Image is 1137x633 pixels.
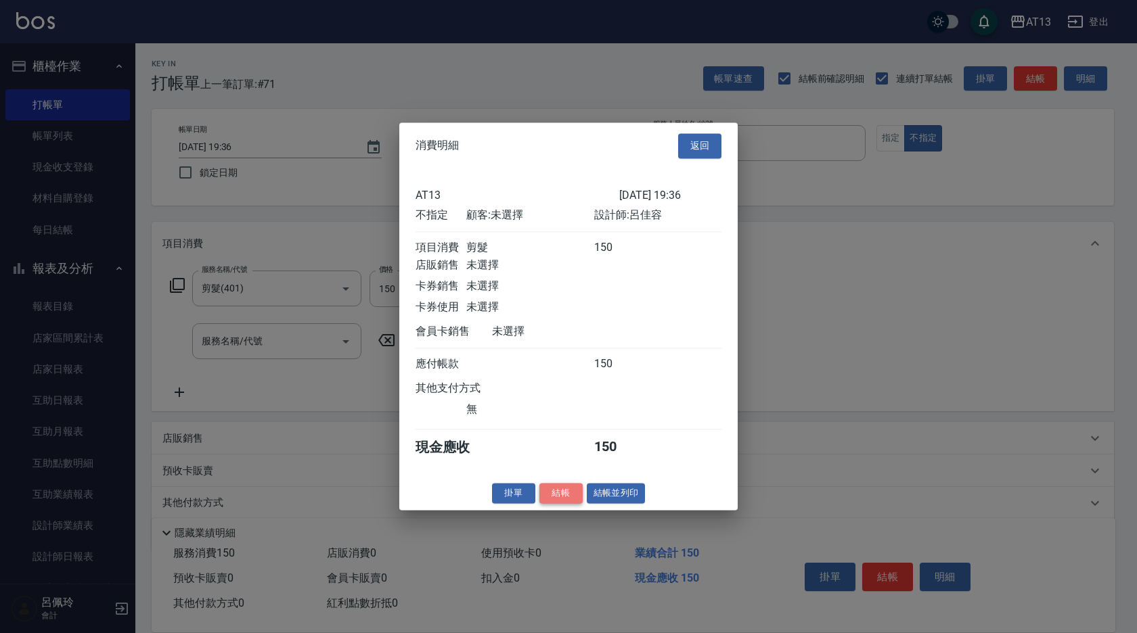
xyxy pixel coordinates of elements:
div: 150 [594,438,645,456]
div: [DATE] 19:36 [619,189,721,202]
div: 顧客: 未選擇 [466,208,594,222]
div: 項目消費 [416,241,466,255]
div: 卡券使用 [416,300,466,314]
div: 設計師: 呂佳容 [594,208,721,222]
div: 卡券銷售 [416,279,466,294]
div: 剪髮 [466,241,594,255]
button: 掛單 [492,483,535,504]
div: 150 [594,357,645,371]
div: 不指定 [416,208,466,222]
div: 未選擇 [466,300,594,314]
div: 其他支付方式 [416,381,518,396]
span: 消費明細 [416,139,459,153]
div: AT13 [416,189,619,202]
button: 結帳並列印 [587,483,646,504]
div: 150 [594,241,645,255]
button: 結帳 [539,483,583,504]
div: 店販銷售 [416,258,466,273]
div: 會員卡銷售 [416,325,492,339]
div: 未選擇 [492,325,619,339]
button: 返回 [678,133,721,158]
div: 未選擇 [466,258,594,273]
div: 無 [466,402,594,417]
div: 未選擇 [466,279,594,294]
div: 現金應收 [416,438,492,456]
div: 應付帳款 [416,357,466,371]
